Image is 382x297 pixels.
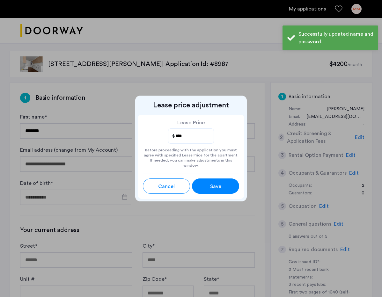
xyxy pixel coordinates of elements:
[210,183,221,190] span: Save
[298,30,373,46] div: Successfully updated name and password.
[168,120,214,126] label: Lease Price
[143,178,190,194] button: button
[143,144,239,168] div: Before proceeding with the application you must agree with specified Lease Price for the apartmen...
[138,101,244,110] h2: Lease price adjustment
[158,183,175,190] span: Cancel
[192,178,239,194] button: button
